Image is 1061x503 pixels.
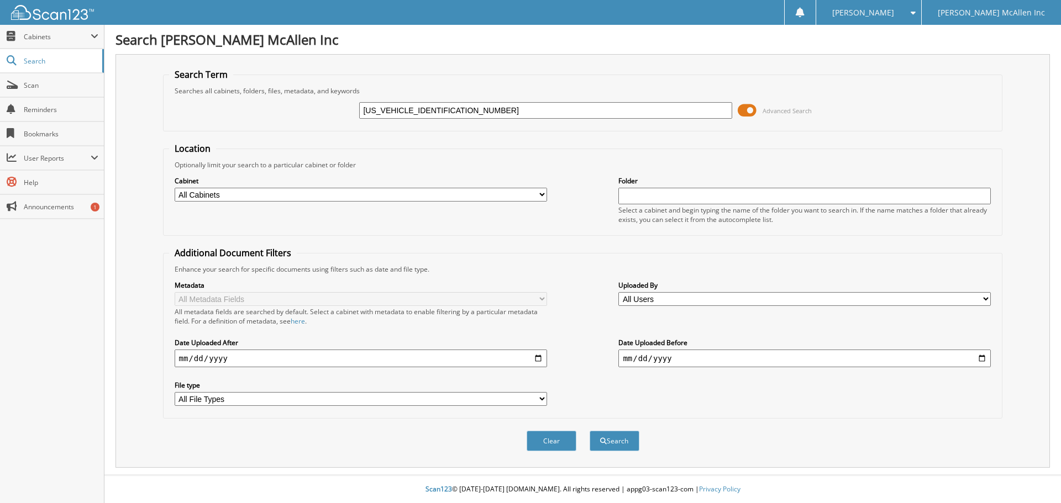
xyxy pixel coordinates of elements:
legend: Search Term [169,68,233,81]
span: Search [24,56,97,66]
input: end [618,350,991,367]
label: Date Uploaded Before [618,338,991,347]
img: scan123-logo-white.svg [11,5,94,20]
button: Clear [527,431,576,451]
span: Help [24,178,98,187]
legend: Location [169,142,216,155]
div: Optionally limit your search to a particular cabinet or folder [169,160,997,170]
div: All metadata fields are searched by default. Select a cabinet with metadata to enable filtering b... [175,307,547,326]
label: Cabinet [175,176,547,186]
a: here [291,316,305,326]
legend: Additional Document Filters [169,247,297,259]
span: Scan [24,81,98,90]
input: start [175,350,547,367]
div: © [DATE]-[DATE] [DOMAIN_NAME]. All rights reserved | appg03-scan123-com | [104,476,1061,503]
div: Searches all cabinets, folders, files, metadata, and keywords [169,86,997,96]
h1: Search [PERSON_NAME] McAllen Inc [115,30,1050,49]
span: Cabinets [24,32,91,41]
span: User Reports [24,153,91,163]
label: Metadata [175,280,547,290]
div: 1 [91,203,99,211]
span: Reminders [24,105,98,114]
label: Date Uploaded After [175,338,547,347]
span: Scan123 [426,484,452,494]
div: Select a cabinet and begin typing the name of the folder you want to search in. If the name match... [618,205,991,224]
span: Bookmarks [24,129,98,139]
div: Enhance your search for specific documents using filters such as date and file type. [169,264,997,274]
span: Announcements [24,202,98,211]
a: Privacy Policy [699,484,740,494]
button: Search [590,431,639,451]
span: Advanced Search [763,107,812,115]
span: [PERSON_NAME] [832,9,894,16]
label: Uploaded By [618,280,991,290]
label: File type [175,380,547,390]
span: [PERSON_NAME] McAllen Inc [938,9,1045,16]
label: Folder [618,176,991,186]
